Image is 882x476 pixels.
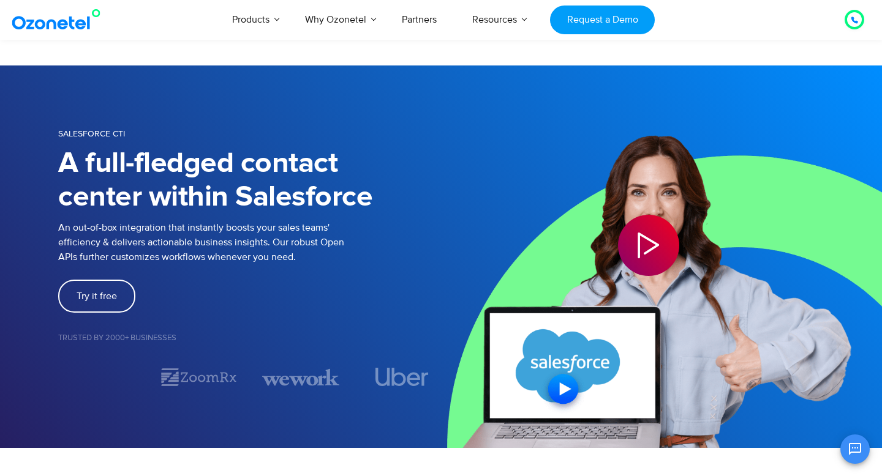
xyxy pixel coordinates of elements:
[58,370,135,384] div: 1 / 7
[58,147,441,214] h1: A full-fledged contact center within Salesforce
[58,280,135,313] a: Try it free
[160,366,237,388] div: 2 / 7
[160,366,237,388] img: zoomrx
[364,368,441,386] div: 4 / 7
[58,334,441,342] h5: Trusted by 2000+ Businesses
[262,366,339,388] div: 3 / 7
[262,366,339,388] img: wework
[375,368,429,386] img: uber
[77,291,117,301] span: Try it free
[58,220,441,264] p: An out-of-box integration that instantly boosts your sales teams' efficiency & delivers actionabl...
[618,215,679,276] div: Play Video
[840,434,870,464] button: Open chat
[58,128,125,139] span: SALESFORCE CTI
[550,6,655,34] a: Request a Demo
[58,366,441,388] div: Image Carousel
